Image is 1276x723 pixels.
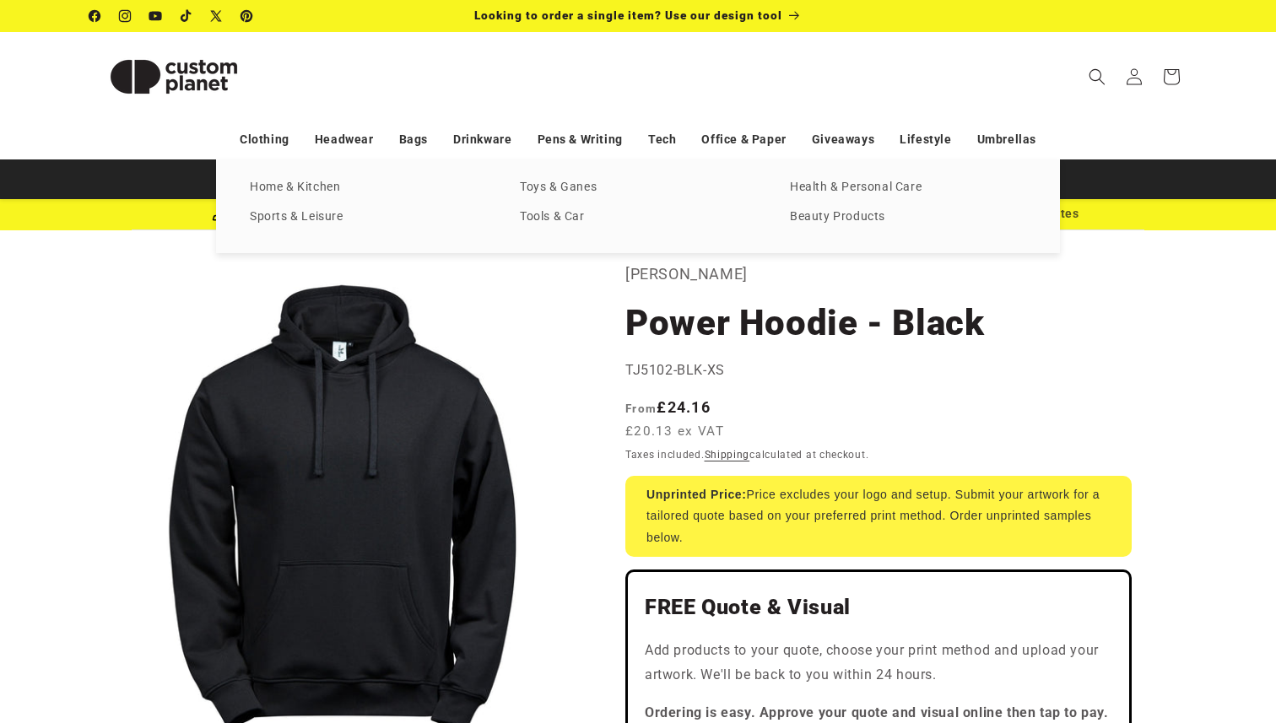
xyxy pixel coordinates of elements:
a: Custom Planet [84,32,265,121]
span: £20.13 ex VAT [625,422,724,441]
a: Drinkware [453,125,511,154]
a: Clothing [240,125,289,154]
a: Shipping [705,449,750,461]
a: Tools & Car [520,206,756,229]
span: TJ5102-BLK-XS [625,362,725,378]
iframe: Chat Widget [987,541,1276,723]
a: Home & Kitchen [250,176,486,199]
a: Sports & Leisure [250,206,486,229]
a: Office & Paper [701,125,786,154]
strong: Unprinted Price: [646,488,747,501]
a: Beauty Products [790,206,1026,229]
a: Health & Personal Care [790,176,1026,199]
summary: Search [1079,58,1116,95]
a: Toys & Ganes [520,176,756,199]
p: Add products to your quote, choose your print method and upload your artwork. We'll be back to yo... [645,639,1112,688]
p: [PERSON_NAME] [625,261,1132,288]
img: Custom Planet [89,39,258,115]
span: From [625,402,657,415]
a: Tech [648,125,676,154]
h1: Power Hoodie - Black [625,300,1132,346]
div: Taxes included. calculated at checkout. [625,446,1132,463]
div: Price excludes your logo and setup. Submit your artwork for a tailored quote based on your prefer... [625,476,1132,557]
h2: FREE Quote & Visual [645,594,1112,621]
a: Headwear [315,125,374,154]
a: Giveaways [812,125,874,154]
span: Looking to order a single item? Use our design tool [474,8,782,22]
a: Umbrellas [977,125,1036,154]
a: Bags [399,125,428,154]
a: Lifestyle [900,125,951,154]
strong: £24.16 [625,398,711,416]
a: Pens & Writing [538,125,623,154]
